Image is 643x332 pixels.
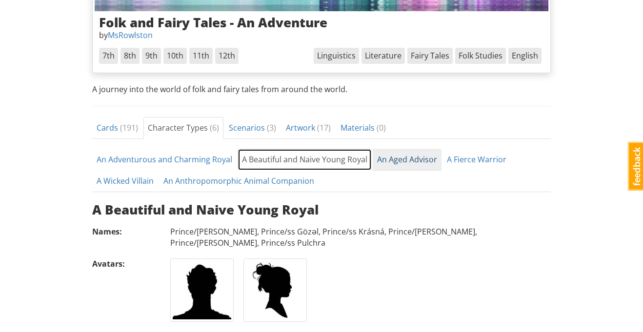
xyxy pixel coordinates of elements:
[97,122,138,133] span: Cards
[92,258,165,270] div: Avatars:
[99,30,544,41] p: by
[508,48,542,64] span: English
[159,170,319,192] a: An Anthropomorphic Animal Companion
[173,261,231,319] img: jynins6gnarwlk2yeple.jpg
[189,48,213,64] span: 11th
[121,48,140,64] span: 8th
[142,48,161,64] span: 9th
[407,48,453,64] span: Fairy Tales
[92,84,551,95] p: A journey into the world of folk and fairy tales from around the world.
[229,122,276,133] span: Scenarios
[314,48,359,64] span: Linguistics
[92,203,551,217] h3: A Beautiful and Naive Young Royal
[163,48,187,64] span: 10th
[99,16,544,30] h3: Folk and Fairy Tales - An Adventure
[148,122,219,133] span: Character Types
[373,149,442,171] a: An Aged Advisor
[99,48,118,64] span: 7th
[362,48,405,64] span: Literature
[246,261,304,319] img: af4annson8jix4jekajr.jpg
[215,48,239,64] span: 12th
[238,149,372,171] a: A Beautiful and Naive Young Royal
[108,30,153,40] a: MsRowlston
[92,226,165,237] div: Names:
[377,122,386,133] span: ( 0 )
[170,226,551,249] div: Prince/[PERSON_NAME], Prince/ss Gözəl, Prince/ss Krásná, Prince/[PERSON_NAME], Prince/[PERSON_NAM...
[455,48,506,64] span: Folk Studies
[210,122,219,133] span: ( 6 )
[267,122,276,133] span: ( 3 )
[317,122,331,133] span: ( 17 )
[92,170,158,192] a: A Wicked Villain
[120,122,138,133] span: ( 191 )
[286,122,331,133] span: Artwork
[341,122,386,133] span: Materials
[442,149,511,171] a: A Fierce Warrior
[92,149,237,171] a: An Adventurous and Charming Royal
